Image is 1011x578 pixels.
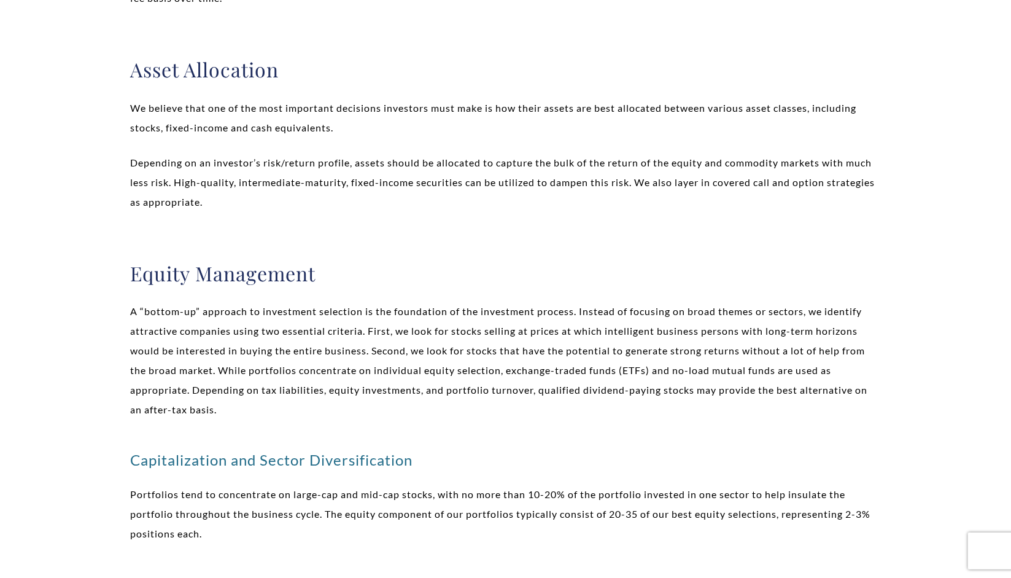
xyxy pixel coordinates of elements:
p: Depending on an investor’s risk/return profile, assets should be allocated to capture the bulk of... [131,153,881,212]
h2: Asset Allocation [131,57,881,82]
p: We believe that one of the most important decisions investors must make is how their assets are b... [131,98,881,138]
h2: Equity Management [131,261,881,286]
p: Portfolios tend to concentrate on large-cap and mid-cap stocks, with no more than 10-20% of the p... [131,485,881,544]
h3: Capitalization and Sector Diversification [131,450,881,470]
p: A “bottom-up” approach to investment selection is the foundation of the investment process. Inste... [131,302,881,420]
